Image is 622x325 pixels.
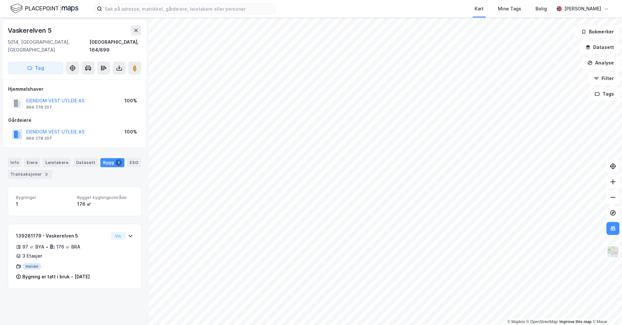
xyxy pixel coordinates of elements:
div: 994 278 207 [26,136,52,141]
div: 1 [16,200,72,208]
span: Bygget bygningsområde [77,195,133,200]
div: 139281179 - Vaskerelven 5 [16,232,108,240]
div: [PERSON_NAME] [564,5,601,13]
div: 3 Etasjer [22,252,42,260]
iframe: Chat Widget [590,294,622,325]
div: Kart [475,5,484,13]
button: Analyse [582,56,619,69]
div: Bygg [100,158,124,167]
div: 994 278 207 [26,105,52,110]
img: Z [607,246,619,258]
div: 5014, [GEOGRAPHIC_DATA], [GEOGRAPHIC_DATA] [8,38,89,54]
div: Vaskerelven 5 [8,25,53,36]
div: Gårdeiere [8,116,141,124]
div: Transaksjoner [8,170,52,179]
div: 3 [43,171,50,178]
div: 176 ㎡ BRA [56,243,80,251]
div: • [46,244,48,250]
div: Leietakere [43,158,71,167]
div: [GEOGRAPHIC_DATA], 164/899 [89,38,141,54]
div: ESG [127,158,141,167]
div: Kontrollprogram for chat [590,294,622,325]
div: Mine Tags [498,5,521,13]
button: Datasett [580,41,619,54]
div: 176 ㎡ [77,200,133,208]
div: Eiere [24,158,40,167]
button: Tags [589,87,619,100]
div: Datasett [74,158,98,167]
a: Mapbox [507,319,525,324]
span: Bygninger [16,195,72,200]
a: OpenStreetMap [526,319,558,324]
button: Vis [111,232,125,240]
div: 100% [124,128,137,136]
a: Improve this map [559,319,592,324]
div: 1 [115,159,122,166]
img: logo.f888ab2527a4732fd821a326f86c7f29.svg [10,3,78,14]
div: 97 ㎡ BYA [22,243,44,251]
button: Bokmerker [576,25,619,38]
div: 100% [124,97,137,105]
button: Tag [8,62,63,75]
div: Bygning er tatt i bruk - [DATE] [22,273,90,281]
input: Søk på adresse, matrikkel, gårdeiere, leietakere eller personer [102,4,275,14]
div: Bolig [536,5,547,13]
div: Hjemmelshaver [8,85,141,93]
div: Info [8,158,21,167]
button: Filter [588,72,619,85]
